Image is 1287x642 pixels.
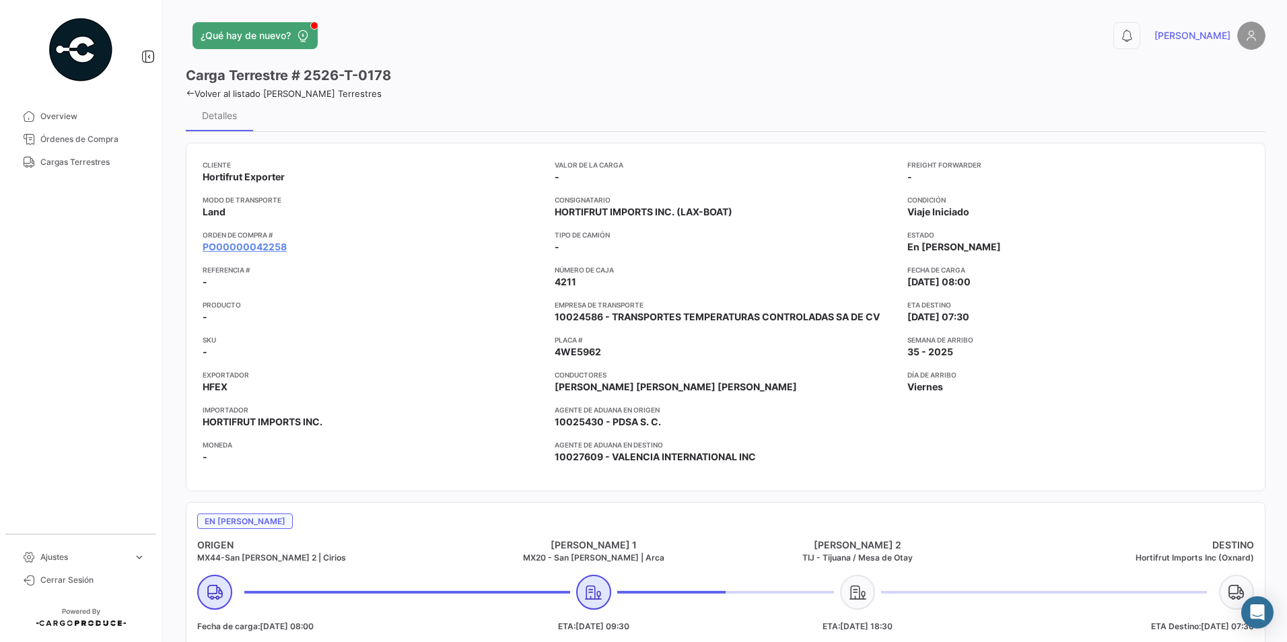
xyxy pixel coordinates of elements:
span: - [907,170,912,184]
app-card-info-title: Fecha de carga [907,264,1249,275]
div: Detalles [202,110,237,121]
app-card-info-title: Importador [203,404,544,415]
app-card-info-title: Cliente [203,159,544,170]
span: 10025430 - PDSA S. C. [555,415,661,429]
app-card-info-title: SKU [203,334,544,345]
app-card-info-title: Modo de Transporte [203,194,544,205]
span: - [203,345,207,359]
span: [DATE] 09:30 [576,621,629,631]
app-card-info-title: Día de Arribo [907,369,1249,380]
app-card-info-title: Semana de Arribo [907,334,1249,345]
span: Land [203,205,225,219]
app-card-info-title: Referencia # [203,264,544,275]
h3: Carga Terrestre # 2526-T-0178 [186,66,391,85]
span: [DATE] 18:30 [840,621,893,631]
h5: Hortifrut Imports Inc (Oxnard) [990,552,1255,564]
app-card-info-title: Producto [203,299,544,310]
span: 10024586 - TRANSPORTES TEMPERATURAS CONTROLADAS SA DE CV [555,310,880,324]
span: HORTIFRUT IMPORTS INC. [203,415,322,429]
span: Hortifrut Exporter [203,170,285,184]
span: [PERSON_NAME] [1154,29,1230,42]
app-card-info-title: Moneda [203,439,544,450]
h5: MX44-San [PERSON_NAME] 2 | Cirios [197,552,462,564]
app-card-info-title: Conductores [555,369,896,380]
app-card-info-title: ETA Destino [907,299,1249,310]
app-card-info-title: Empresa de Transporte [555,299,896,310]
app-card-info-title: Número de Caja [555,264,896,275]
span: - [555,240,559,254]
h4: [PERSON_NAME] 2 [726,538,990,552]
a: Órdenes de Compra [11,128,151,151]
h5: MX20 - San [PERSON_NAME] | Arca [462,552,726,564]
span: expand_more [133,551,145,563]
div: Abrir Intercom Messenger [1241,596,1274,629]
span: HFEX [203,380,228,394]
span: 10027609 - VALENCIA INTERNATIONAL INC [555,450,756,464]
h4: [PERSON_NAME] 1 [462,538,726,552]
app-card-info-title: Orden de Compra # [203,229,544,240]
app-card-info-title: Freight Forwarder [907,159,1249,170]
h5: ETA Destino: [990,620,1255,633]
span: En [PERSON_NAME] [907,240,1001,254]
span: Cerrar Sesión [40,574,145,586]
app-card-info-title: Agente de Aduana en Origen [555,404,896,415]
a: PO00000042258 [203,240,287,254]
a: Volver al listado [PERSON_NAME] Terrestres [186,88,382,99]
span: En [PERSON_NAME] [197,513,293,529]
app-card-info-title: Agente de Aduana en Destino [555,439,896,450]
h5: Fecha de carga: [197,620,462,633]
span: Cargas Terrestres [40,156,145,168]
h4: DESTINO [990,538,1255,552]
app-card-info-title: Placa # [555,334,896,345]
span: Ajustes [40,551,128,563]
span: [PERSON_NAME] [PERSON_NAME] [PERSON_NAME] [555,380,797,394]
span: [DATE] 07:30 [1201,621,1254,631]
h5: TIJ - Tijuana / Mesa de Otay [726,552,990,564]
img: placeholder-user.png [1237,22,1265,50]
a: Cargas Terrestres [11,151,151,174]
img: powered-by.png [47,16,114,83]
app-card-info-title: Exportador [203,369,544,380]
h5: ETA: [462,620,726,633]
span: Overview [40,110,145,122]
span: Órdenes de Compra [40,133,145,145]
h4: ORIGEN [197,538,462,552]
span: - [555,170,559,184]
span: [DATE] 07:30 [907,310,969,324]
app-card-info-title: Consignatario [555,194,896,205]
app-card-info-title: Valor de la Carga [555,159,896,170]
span: Viaje Iniciado [907,205,969,219]
a: Overview [11,105,151,128]
span: 35 - 2025 [907,345,953,359]
span: - [203,310,207,324]
span: - [203,450,207,464]
span: 4WE5962 [555,345,601,359]
span: HORTIFRUT IMPORTS INC. (LAX-BOAT) [555,205,732,219]
app-card-info-title: Tipo de Camión [555,229,896,240]
span: [DATE] 08:00 [260,621,314,631]
app-card-info-title: Condición [907,194,1249,205]
app-card-info-title: Estado [907,229,1249,240]
span: ¿Qué hay de nuevo? [201,29,291,42]
h5: ETA: [726,620,990,633]
span: 4211 [555,275,576,289]
button: ¿Qué hay de nuevo? [193,22,318,49]
span: Viernes [907,380,943,394]
span: [DATE] 08:00 [907,275,971,289]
